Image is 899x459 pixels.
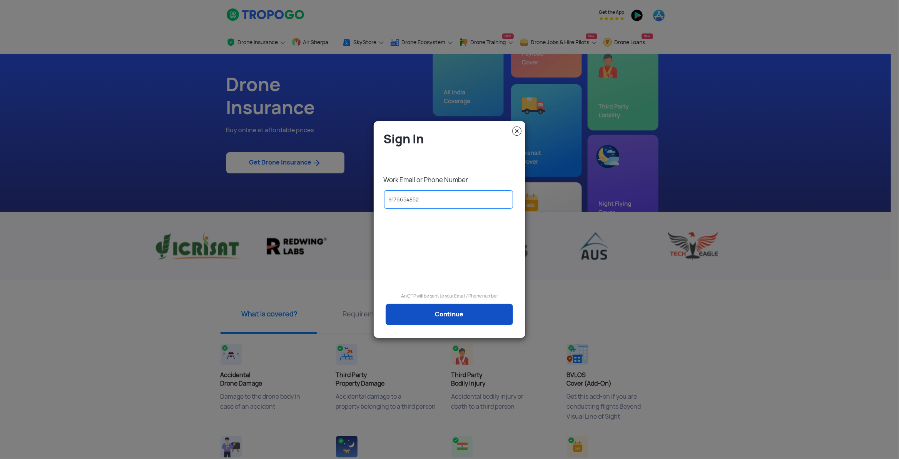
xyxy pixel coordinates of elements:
input: Your Email Id / Phone Number [384,190,513,209]
p: Work Email or Phone Number [383,176,520,184]
h4: Sign In [383,131,520,147]
img: close [512,126,521,136]
a: Continue [386,304,513,325]
p: An OTP will be sent to your Email / Phone number [379,292,520,300]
